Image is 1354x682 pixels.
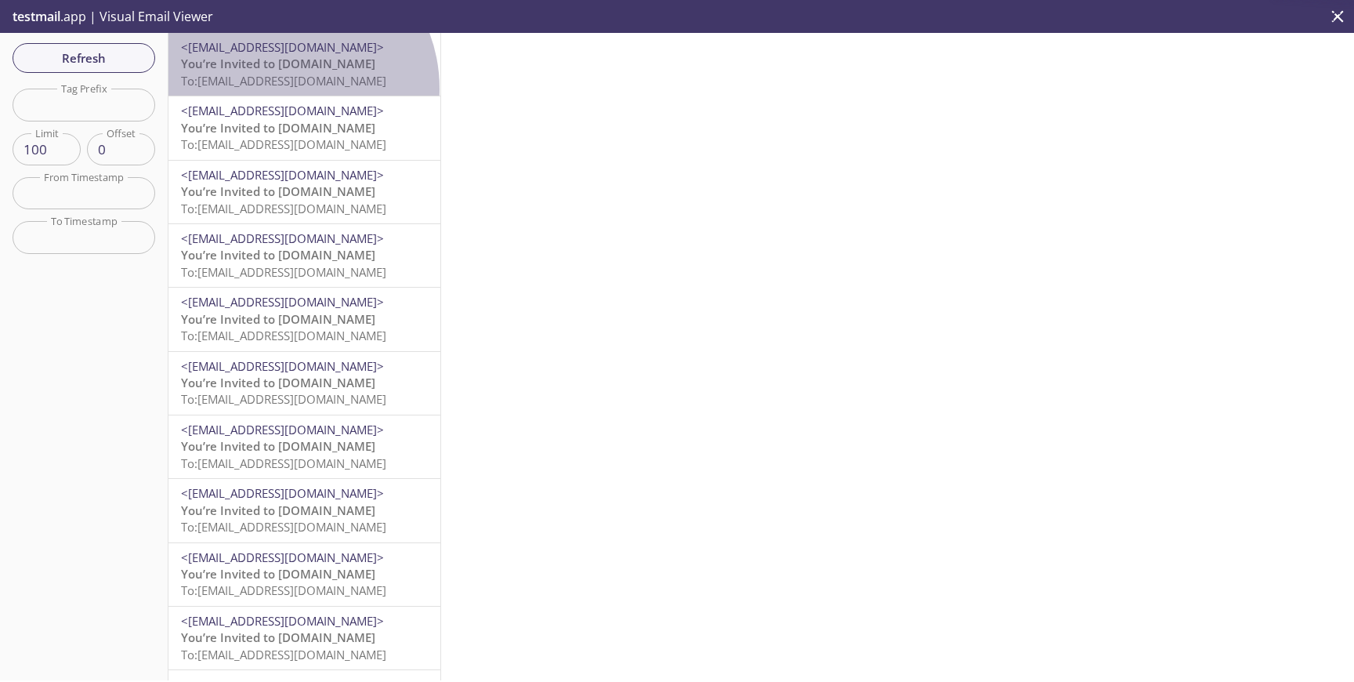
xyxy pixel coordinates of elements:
span: To: [EMAIL_ADDRESS][DOMAIN_NAME] [181,391,386,407]
span: You’re Invited to [DOMAIN_NAME] [181,566,375,582]
span: <[EMAIL_ADDRESS][DOMAIN_NAME]> [181,485,384,501]
span: You’re Invited to [DOMAIN_NAME] [181,502,375,518]
span: Refresh [25,48,143,68]
span: <[EMAIL_ADDRESS][DOMAIN_NAME]> [181,103,384,118]
span: <[EMAIL_ADDRESS][DOMAIN_NAME]> [181,422,384,437]
span: <[EMAIL_ADDRESS][DOMAIN_NAME]> [181,550,384,565]
span: To: [EMAIL_ADDRESS][DOMAIN_NAME] [181,328,386,343]
span: To: [EMAIL_ADDRESS][DOMAIN_NAME] [181,73,386,89]
span: You’re Invited to [DOMAIN_NAME] [181,375,375,390]
span: To: [EMAIL_ADDRESS][DOMAIN_NAME] [181,647,386,662]
span: To: [EMAIL_ADDRESS][DOMAIN_NAME] [181,264,386,280]
button: Refresh [13,43,155,73]
span: You’re Invited to [DOMAIN_NAME] [181,247,375,263]
div: <[EMAIL_ADDRESS][DOMAIN_NAME]>You’re Invited to [DOMAIN_NAME]To:[EMAIL_ADDRESS][DOMAIN_NAME] [168,96,440,159]
div: <[EMAIL_ADDRESS][DOMAIN_NAME]>You’re Invited to [DOMAIN_NAME]To:[EMAIL_ADDRESS][DOMAIN_NAME] [168,543,440,606]
span: <[EMAIL_ADDRESS][DOMAIN_NAME]> [181,358,384,374]
span: You’re Invited to [DOMAIN_NAME] [181,629,375,645]
div: <[EMAIL_ADDRESS][DOMAIN_NAME]>You’re Invited to [DOMAIN_NAME]To:[EMAIL_ADDRESS][DOMAIN_NAME] [168,33,440,96]
span: You’re Invited to [DOMAIN_NAME] [181,120,375,136]
span: To: [EMAIL_ADDRESS][DOMAIN_NAME] [181,519,386,535]
div: <[EMAIL_ADDRESS][DOMAIN_NAME]>You’re Invited to [DOMAIN_NAME]To:[EMAIL_ADDRESS][DOMAIN_NAME] [168,161,440,223]
span: <[EMAIL_ADDRESS][DOMAIN_NAME]> [181,39,384,55]
span: testmail [13,8,60,25]
div: <[EMAIL_ADDRESS][DOMAIN_NAME]>You’re Invited to [DOMAIN_NAME]To:[EMAIL_ADDRESS][DOMAIN_NAME] [168,288,440,350]
span: You’re Invited to [DOMAIN_NAME] [181,183,375,199]
span: <[EMAIL_ADDRESS][DOMAIN_NAME]> [181,294,384,310]
span: To: [EMAIL_ADDRESS][DOMAIN_NAME] [181,582,386,598]
div: <[EMAIL_ADDRESS][DOMAIN_NAME]>You’re Invited to [DOMAIN_NAME]To:[EMAIL_ADDRESS][DOMAIN_NAME] [168,607,440,669]
div: <[EMAIL_ADDRESS][DOMAIN_NAME]>You’re Invited to [DOMAIN_NAME]To:[EMAIL_ADDRESS][DOMAIN_NAME] [168,479,440,542]
span: To: [EMAIL_ADDRESS][DOMAIN_NAME] [181,136,386,152]
span: You’re Invited to [DOMAIN_NAME] [181,311,375,327]
span: <[EMAIL_ADDRESS][DOMAIN_NAME]> [181,613,384,629]
span: To: [EMAIL_ADDRESS][DOMAIN_NAME] [181,201,386,216]
div: <[EMAIL_ADDRESS][DOMAIN_NAME]>You’re Invited to [DOMAIN_NAME]To:[EMAIL_ADDRESS][DOMAIN_NAME] [168,352,440,415]
span: To: [EMAIL_ADDRESS][DOMAIN_NAME] [181,455,386,471]
span: <[EMAIL_ADDRESS][DOMAIN_NAME]> [181,167,384,183]
div: <[EMAIL_ADDRESS][DOMAIN_NAME]>You’re Invited to [DOMAIN_NAME]To:[EMAIL_ADDRESS][DOMAIN_NAME] [168,224,440,287]
span: You’re Invited to [DOMAIN_NAME] [181,438,375,454]
span: You’re Invited to [DOMAIN_NAME] [181,56,375,71]
div: <[EMAIL_ADDRESS][DOMAIN_NAME]>You’re Invited to [DOMAIN_NAME]To:[EMAIL_ADDRESS][DOMAIN_NAME] [168,415,440,478]
span: <[EMAIL_ADDRESS][DOMAIN_NAME]> [181,230,384,246]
